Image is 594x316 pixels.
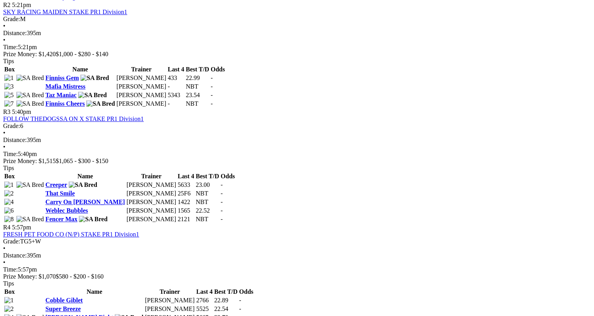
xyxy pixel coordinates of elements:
[3,245,5,252] span: •
[221,207,223,214] span: -
[12,2,31,8] span: 5:21pm
[195,181,219,189] td: 23.00
[45,216,77,222] a: Fencer Max
[80,75,109,82] img: SA Bred
[3,9,127,15] a: SKY RACING MAIDEN STAKE PR1 Division1
[16,216,44,223] img: SA Bred
[3,108,11,115] span: R3
[144,296,195,304] td: [PERSON_NAME]
[3,252,591,259] div: 395m
[3,151,591,158] div: 5:40pm
[210,83,212,90] span: -
[16,92,44,99] img: SA Bred
[167,91,184,99] td: 5343
[177,198,194,206] td: 1422
[144,305,195,313] td: [PERSON_NAME]
[45,100,85,107] a: Finniss Cheers
[144,288,195,296] th: Trainer
[4,199,14,206] img: 4
[221,181,223,188] span: -
[220,172,235,180] th: Odds
[4,92,14,99] img: 5
[3,16,20,22] span: Grade:
[3,37,5,43] span: •
[167,100,184,108] td: -
[3,30,27,36] span: Distance:
[45,288,144,296] th: Name
[4,288,15,295] span: Box
[16,75,44,82] img: SA Bred
[196,288,213,296] th: Last 4
[239,288,253,296] th: Odds
[126,198,177,206] td: [PERSON_NAME]
[195,198,219,206] td: NBT
[56,273,104,280] span: $580 - $200 - $160
[4,66,15,73] span: Box
[86,100,115,107] img: SA Bred
[45,305,81,312] a: Super Breeze
[4,207,14,214] img: 6
[177,181,194,189] td: 5633
[45,83,85,90] a: Mafia Mistress
[167,66,184,73] th: Last 4
[3,273,591,280] div: Prize Money: $1,070
[3,44,591,51] div: 5:21pm
[126,207,177,215] td: [PERSON_NAME]
[186,66,210,73] th: Best T/D
[4,100,14,107] img: 7
[126,190,177,197] td: [PERSON_NAME]
[16,181,44,188] img: SA Bred
[12,224,31,231] span: 5:57pm
[221,199,223,205] span: -
[3,130,5,136] span: •
[4,190,14,197] img: 2
[69,181,97,188] img: SA Bred
[45,75,79,81] a: Finniss Gem
[221,190,223,197] span: -
[3,259,5,266] span: •
[195,207,219,215] td: 22.52
[195,215,219,223] td: NBT
[177,215,194,223] td: 2121
[196,296,213,304] td: 2766
[45,199,125,205] a: Carry On [PERSON_NAME]
[195,172,219,180] th: Best T/D
[4,181,14,188] img: 1
[3,137,27,143] span: Distance:
[186,83,210,91] td: NBT
[45,66,115,73] th: Name
[3,165,14,171] span: Tips
[56,51,109,57] span: $1,000 - $280 - $140
[210,92,212,98] span: -
[221,216,223,222] span: -
[239,297,241,304] span: -
[3,30,591,37] div: 395m
[45,172,125,180] th: Name
[3,58,14,64] span: Tips
[126,172,177,180] th: Trainer
[214,305,238,313] td: 22.54
[3,137,591,144] div: 395m
[3,2,11,8] span: R2
[3,16,591,23] div: M
[79,216,107,223] img: SA Bred
[3,238,591,245] div: TG5+W
[116,66,166,73] th: Trainer
[45,297,83,304] a: Cobble Giblet
[78,92,107,99] img: SA Bred
[3,252,27,259] span: Distance:
[177,172,194,180] th: Last 4
[4,75,14,82] img: 1
[186,74,210,82] td: 22.99
[16,100,44,107] img: SA Bred
[116,91,166,99] td: [PERSON_NAME]
[210,75,212,81] span: -
[116,83,166,91] td: [PERSON_NAME]
[4,305,14,312] img: 2
[56,158,109,164] span: $1,065 - $300 - $150
[3,44,18,50] span: Time:
[214,296,238,304] td: 22.89
[4,83,14,90] img: 3
[167,74,184,82] td: 433
[45,181,67,188] a: Creeper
